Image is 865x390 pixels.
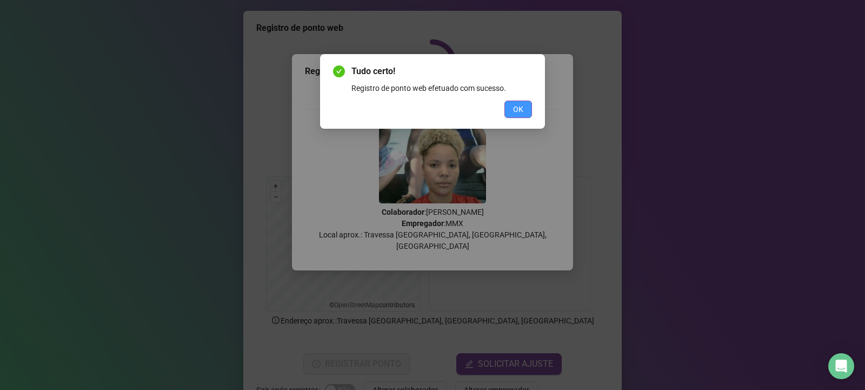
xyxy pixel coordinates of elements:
[333,65,345,77] span: check-circle
[351,82,532,94] div: Registro de ponto web efetuado com sucesso.
[504,101,532,118] button: OK
[351,65,532,78] span: Tudo certo!
[513,103,523,115] span: OK
[828,353,854,379] div: Open Intercom Messenger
